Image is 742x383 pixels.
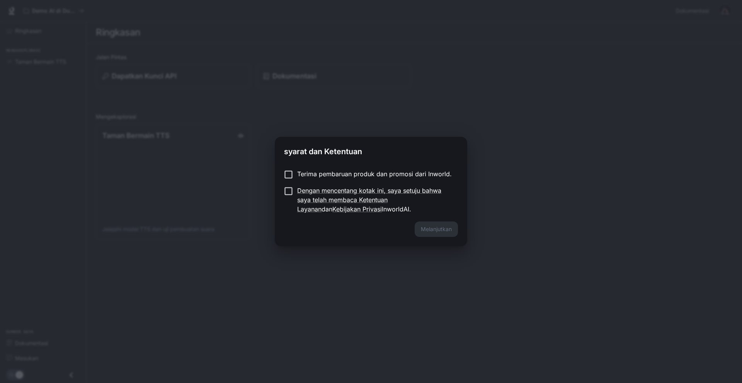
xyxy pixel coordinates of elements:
a: Kebijakan Privasi [332,205,382,213]
font: InworldAI [382,205,409,213]
font: syarat dan Ketentuan [284,147,362,156]
font: Terima pembaruan produk dan promosi dari Inworld. [297,170,452,178]
font: dan [322,205,332,213]
font: . [409,205,411,213]
a: Dengan mencentang kotak ini, saya setuju bahwa saya telah membaca Ketentuan Layanan [297,187,441,213]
